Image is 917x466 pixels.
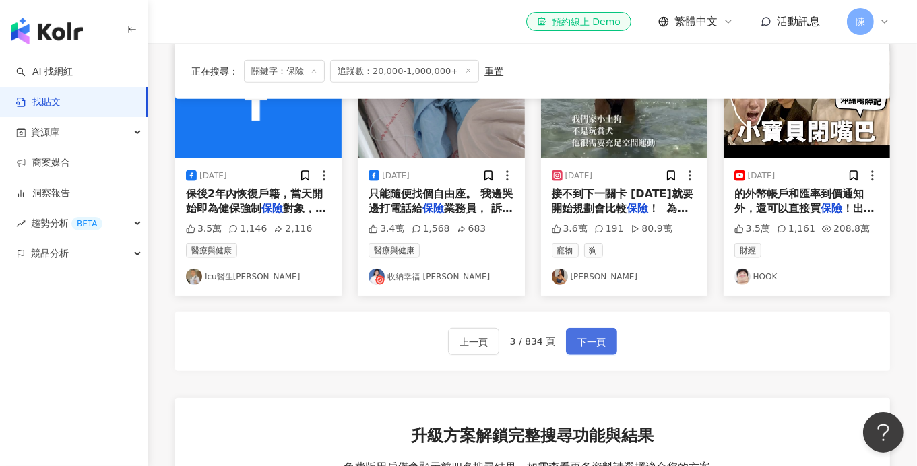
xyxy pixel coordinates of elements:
[244,59,325,82] span: 關鍵字：保險
[186,243,237,258] span: 醫療與健康
[16,187,70,200] a: 洞察報告
[31,117,59,147] span: 資源庫
[577,334,606,350] span: 下一頁
[412,222,450,236] div: 1,568
[584,243,603,258] span: 狗
[186,269,331,285] a: KOL AvatarIcu醫生[PERSON_NAME]
[856,14,865,29] span: 陳
[552,269,697,285] a: KOL Avatar[PERSON_NAME]
[566,328,617,355] button: 下一頁
[274,222,312,236] div: 2,116
[16,65,73,79] a: searchAI 找網紅
[199,170,227,182] div: [DATE]
[448,328,499,355] button: 上一頁
[565,170,593,182] div: [DATE]
[369,269,385,285] img: KOL Avatar
[631,222,672,236] div: 80.9萬
[734,222,770,236] div: 3.5萬
[594,222,624,236] div: 191
[191,65,239,76] span: 正在搜尋 ：
[552,269,568,285] img: KOL Avatar
[16,219,26,228] span: rise
[537,15,621,28] div: 預約線上 Demo
[11,18,83,44] img: logo
[16,96,61,109] a: 找貼文
[369,222,404,236] div: 3.4萬
[484,65,503,76] div: 重置
[552,187,693,215] span: 接不到下一關卡 [DATE]就要開始規劃會比較
[510,336,556,347] span: 3 / 834 頁
[627,202,649,215] mark: 保險
[186,187,323,215] span: 保後2年內恢復戶籍，當天開始即為健保強制
[16,156,70,170] a: 商案媒合
[369,187,513,215] span: 只能隨便找個自由座。 我邊哭邊打電話給
[369,269,513,285] a: KOL Avatar收納幸福-[PERSON_NAME]
[31,238,69,269] span: 競品分析
[31,208,102,238] span: 趨勢分析
[526,12,631,31] a: 預約線上 Demo
[734,269,751,285] img: KOL Avatar
[734,269,879,285] a: KOL AvatarHOOK
[552,243,579,258] span: 寵物
[821,202,842,215] mark: 保險
[552,222,588,236] div: 3.6萬
[186,222,222,236] div: 3.5萬
[382,170,410,182] div: [DATE]
[228,222,267,236] div: 1,146
[422,202,444,215] mark: 保險
[863,412,904,453] iframe: Help Scout Beacon - Open
[734,187,864,215] span: 的外幣帳戶和匯率到價通知外，還可以直接買
[822,222,870,236] div: 208.8萬
[748,170,776,182] div: [DATE]
[734,243,761,258] span: 財經
[674,14,718,29] span: 繁體中文
[369,243,420,258] span: 醫療與健康
[71,217,102,230] div: BETA
[175,38,342,158] img: post-image
[777,222,815,236] div: 1,161
[777,15,820,28] span: 活動訊息
[552,202,689,230] span: ！ ⁡ 為什麼移民澳洲會這麼高的費用
[186,269,202,285] img: KOL Avatar
[330,59,479,82] span: 追蹤數：20,000-1,000,000+
[460,334,488,350] span: 上一頁
[412,425,654,448] span: 升級方案解鎖完整搜尋功能與結果
[457,222,486,236] div: 683
[261,202,283,215] mark: 保險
